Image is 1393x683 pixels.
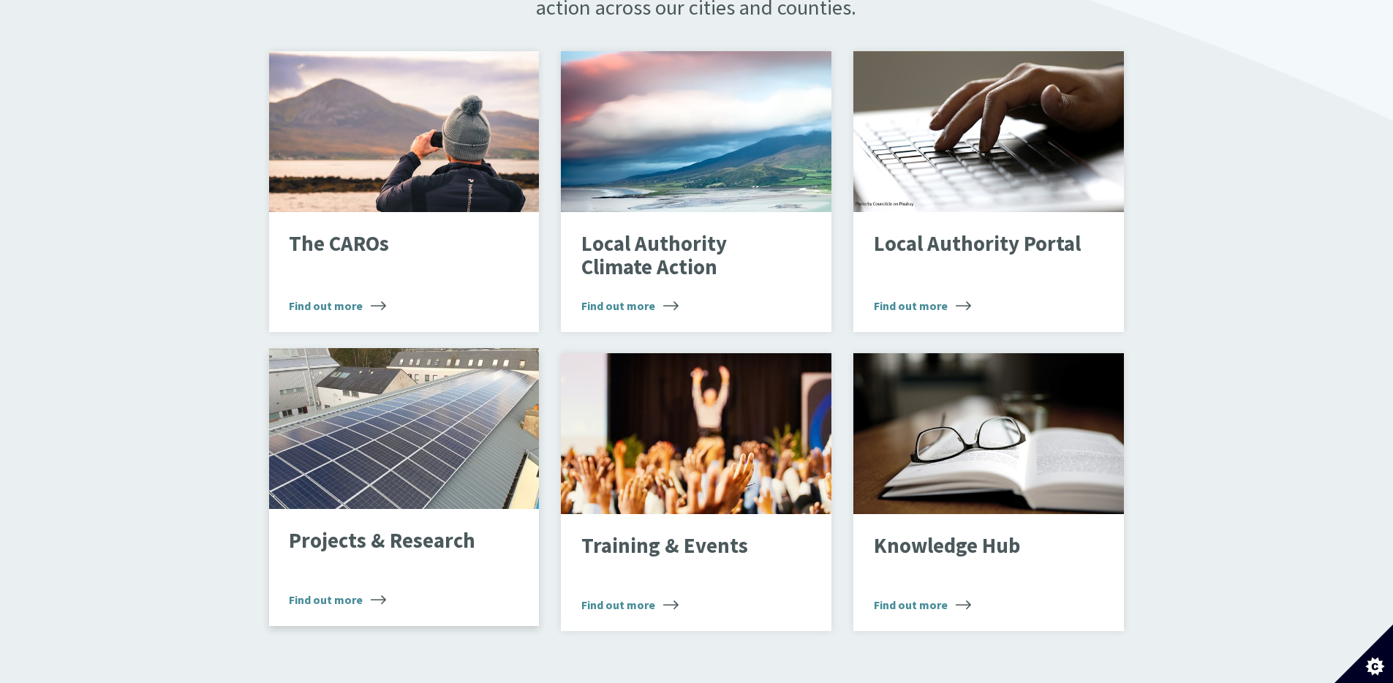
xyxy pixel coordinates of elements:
p: Training & Events [581,535,789,558]
p: Projects & Research [289,529,497,553]
span: Find out more [874,297,971,314]
a: Knowledge Hub Find out more [853,353,1124,631]
button: Set cookie preferences [1335,624,1393,683]
p: Knowledge Hub [874,535,1081,558]
span: Find out more [874,596,971,614]
p: Local Authority Portal [874,233,1081,256]
a: Local Authority Portal Find out more [853,51,1124,332]
a: Training & Events Find out more [561,353,831,631]
a: Projects & Research Find out more [269,348,540,626]
a: The CAROs Find out more [269,51,540,332]
span: Find out more [289,591,386,608]
span: Find out more [581,596,679,614]
a: Local Authority Climate Action Find out more [561,51,831,332]
span: Find out more [289,297,386,314]
span: Find out more [581,297,679,314]
p: Local Authority Climate Action [581,233,789,279]
p: The CAROs [289,233,497,256]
